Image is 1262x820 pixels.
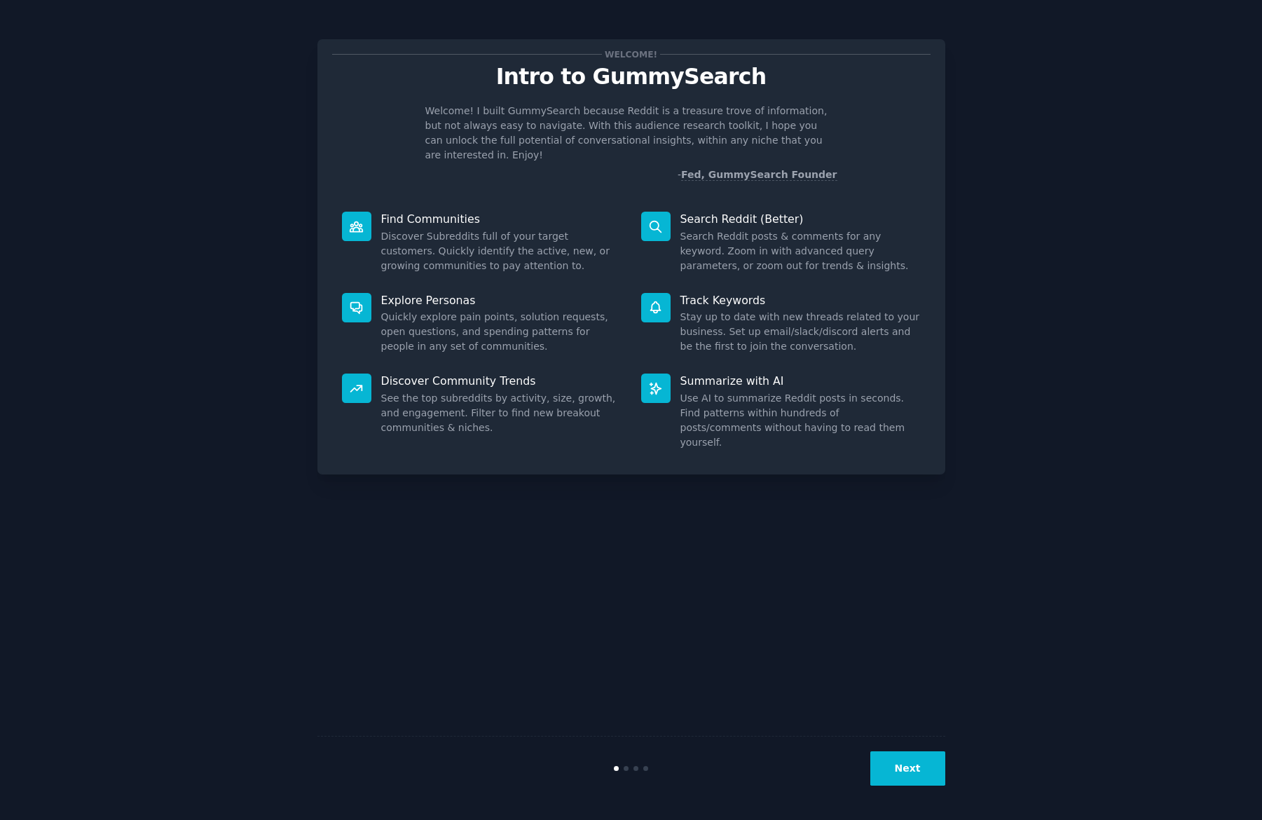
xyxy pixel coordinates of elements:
div: - [678,168,837,182]
dd: Discover Subreddits full of your target customers. Quickly identify the active, new, or growing c... [381,229,622,273]
p: Intro to GummySearch [332,64,931,89]
p: Discover Community Trends [381,374,622,388]
p: Welcome! I built GummySearch because Reddit is a treasure trove of information, but not always ea... [425,104,837,163]
p: Explore Personas [381,293,622,308]
a: Fed, GummySearch Founder [681,169,837,181]
dd: See the top subreddits by activity, size, growth, and engagement. Filter to find new breakout com... [381,391,622,435]
dd: Quickly explore pain points, solution requests, open questions, and spending patterns for people ... [381,310,622,354]
dd: Search Reddit posts & comments for any keyword. Zoom in with advanced query parameters, or zoom o... [680,229,921,273]
p: Summarize with AI [680,374,921,388]
dd: Use AI to summarize Reddit posts in seconds. Find patterns within hundreds of posts/comments with... [680,391,921,450]
p: Search Reddit (Better) [680,212,921,226]
dd: Stay up to date with new threads related to your business. Set up email/slack/discord alerts and ... [680,310,921,354]
span: Welcome! [602,47,659,62]
p: Track Keywords [680,293,921,308]
p: Find Communities [381,212,622,226]
button: Next [870,751,945,786]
